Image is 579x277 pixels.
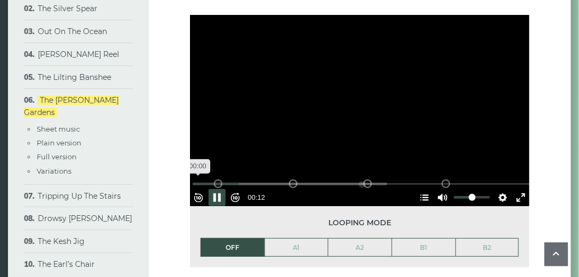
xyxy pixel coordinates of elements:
[38,50,119,59] a: [PERSON_NAME] Reel
[37,138,81,147] a: Plain version
[37,152,77,161] a: Full version
[38,259,95,269] a: The Earl’s Chair
[37,167,71,175] a: Variations
[392,239,456,257] a: B1
[38,191,121,201] a: Tripping Up The Stairs
[328,239,392,257] a: A2
[24,95,119,118] a: The [PERSON_NAME] Gardens
[201,217,519,229] span: Looping mode
[38,27,107,36] a: Out On The Ocean
[265,239,328,257] a: A1
[38,214,132,223] a: Drowsy [PERSON_NAME]
[38,4,97,13] a: The Silver Spear
[38,72,111,82] a: The Lilting Banshee
[37,125,80,133] a: Sheet music
[456,239,519,257] a: B2
[38,237,85,246] a: The Kesh Jig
